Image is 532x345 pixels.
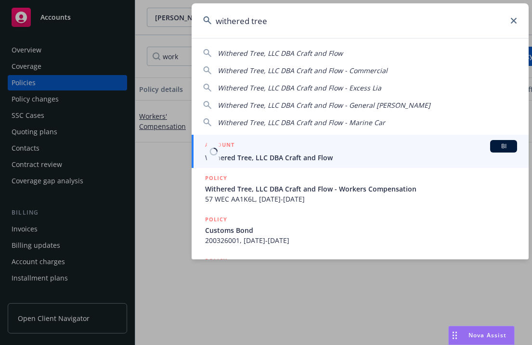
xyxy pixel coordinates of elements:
[218,83,381,92] span: Withered Tree, LLC DBA Craft and Flow - Excess Lia
[205,184,517,194] span: Withered Tree, LLC DBA Craft and Flow - Workers Compensation
[192,251,529,292] a: POLICY
[192,135,529,168] a: ACCOUNTBIWithered Tree, LLC DBA Craft and Flow
[218,101,430,110] span: Withered Tree, LLC DBA Craft and Flow - General [PERSON_NAME]
[449,326,461,345] div: Drag to move
[205,194,517,204] span: 57 WEC AA1K6L, [DATE]-[DATE]
[205,140,234,152] h5: ACCOUNT
[218,49,343,58] span: Withered Tree, LLC DBA Craft and Flow
[205,153,517,163] span: Withered Tree, LLC DBA Craft and Flow
[205,256,227,266] h5: POLICY
[205,173,227,183] h5: POLICY
[205,225,517,235] span: Customs Bond
[448,326,515,345] button: Nova Assist
[192,3,529,38] input: Search...
[192,168,529,209] a: POLICYWithered Tree, LLC DBA Craft and Flow - Workers Compensation57 WEC AA1K6L, [DATE]-[DATE]
[218,118,385,127] span: Withered Tree, LLC DBA Craft and Flow - Marine Car
[494,142,513,151] span: BI
[468,331,506,339] span: Nova Assist
[218,66,388,75] span: Withered Tree, LLC DBA Craft and Flow - Commercial
[192,209,529,251] a: POLICYCustoms Bond200326001, [DATE]-[DATE]
[205,215,227,224] h5: POLICY
[205,235,517,245] span: 200326001, [DATE]-[DATE]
